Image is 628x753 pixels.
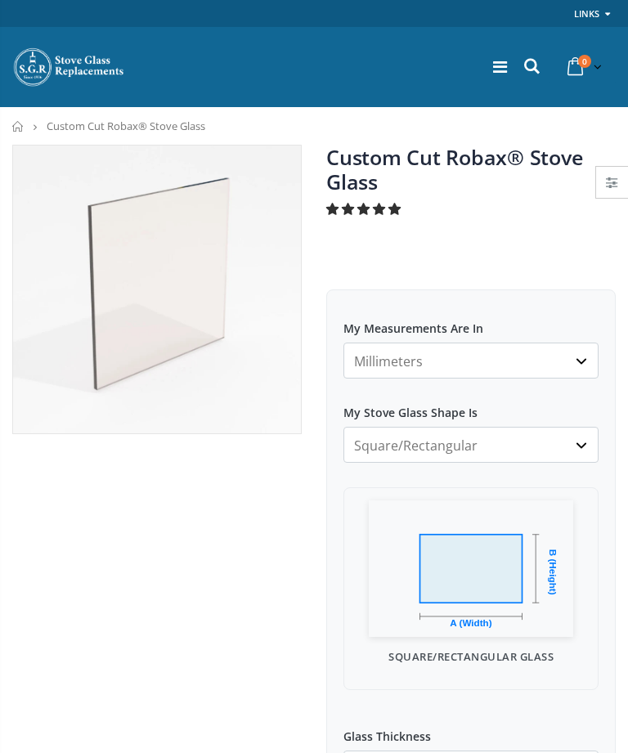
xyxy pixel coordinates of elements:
[574,3,599,24] a: Links
[578,55,591,68] span: 0
[343,715,599,744] label: Glass Thickness
[326,200,404,217] span: 4.94 stars
[369,500,573,637] img: Glass Shape Preview
[561,51,605,83] a: 0
[12,121,25,132] a: Home
[12,47,127,87] img: Stove Glass Replacement
[47,119,205,133] span: Custom Cut Robax® Stove Glass
[357,649,585,666] p: Square/Rectangular Glass
[343,391,599,420] label: My Stove Glass Shape Is
[493,56,507,78] a: Menu
[13,146,301,433] img: stove_glass_made_to_measure_800x_crop_center.webp
[326,143,582,195] a: Custom Cut Robax® Stove Glass
[343,307,599,336] label: My Measurements Are In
